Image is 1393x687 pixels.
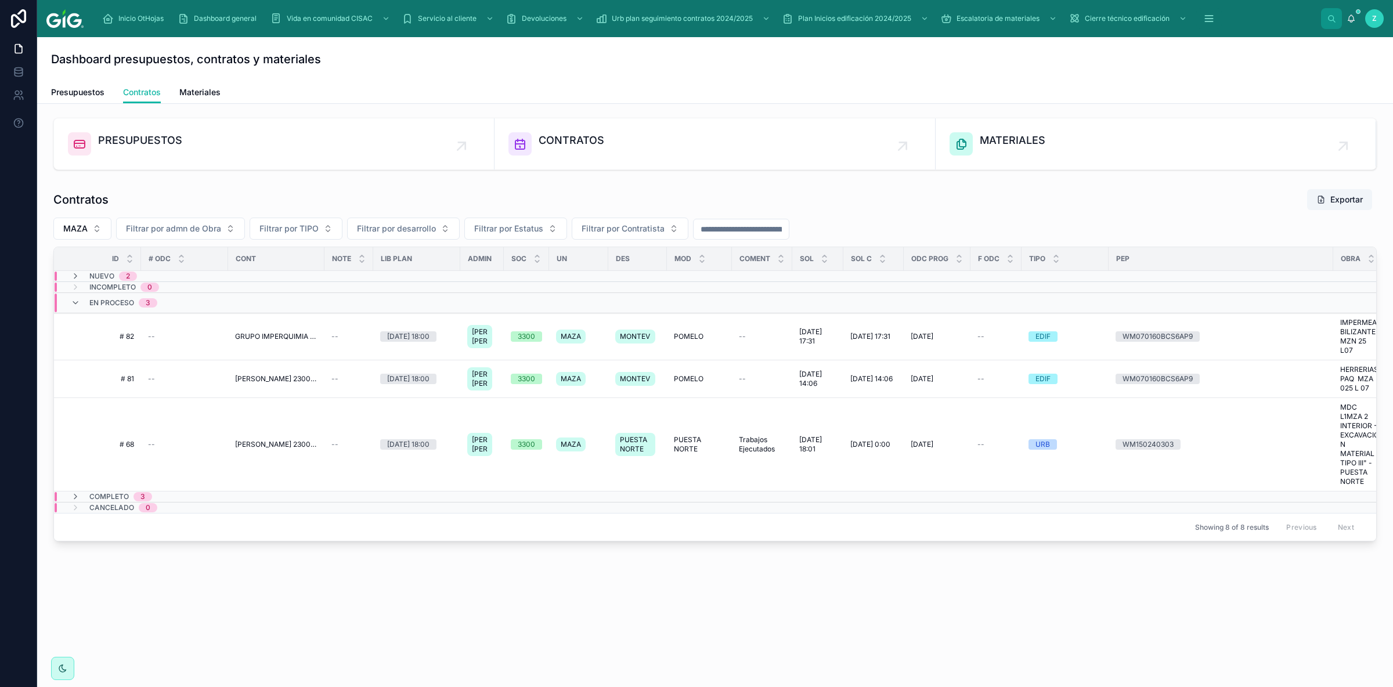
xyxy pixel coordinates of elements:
span: [DATE] 14:06 [850,374,893,384]
button: Exportar [1307,189,1372,210]
span: Vida en comunidad CISAC [287,14,373,23]
div: 0 [147,283,152,292]
span: Tipo [1029,254,1045,263]
span: Cont [236,254,256,263]
span: En proceso [89,298,134,308]
span: Devoluciones [522,14,566,23]
span: MAZA [561,374,581,384]
span: # 68 [68,440,134,449]
div: 3300 [518,331,535,342]
a: POMELO [674,374,725,384]
span: -- [977,440,984,449]
span: ODC prog [911,254,948,263]
span: Z [1372,14,1377,23]
a: -- [977,374,1015,384]
a: Presupuestos [51,82,104,105]
span: Urb plan seguimiento contratos 2024/2025 [612,14,753,23]
span: [DATE] 17:31 [850,332,890,341]
span: -- [739,374,746,384]
span: -- [331,374,338,384]
span: PEP [1116,254,1129,263]
span: [DATE] [911,332,933,341]
a: Devoluciones [502,8,590,29]
a: WM070160BCS6AP9 [1116,331,1326,342]
a: PRESUPUESTOS [54,118,495,169]
a: POMELO [674,332,725,341]
span: SOL C [851,254,872,263]
a: HERRERIAS PAQ MZA 025 L 07 [1340,365,1380,393]
div: WM070160BCS6AP9 [1123,331,1193,342]
span: [DATE] [911,374,933,384]
span: Filtrar por TIPO [259,223,319,234]
span: Cancelado [89,503,134,512]
h1: Contratos [53,191,109,208]
div: URB [1035,439,1050,450]
span: IMPERMEABILIZANTE MZN 25 L07 [1340,318,1380,355]
span: MAZA [63,223,88,234]
span: DES [616,254,630,263]
button: Select Button [572,218,688,240]
span: Obra [1341,254,1360,263]
span: -- [977,374,984,384]
span: -- [331,440,338,449]
a: 3300 [511,439,542,450]
a: MAZA [556,327,601,346]
button: Select Button [116,218,245,240]
a: [DATE] 14:06 [799,370,836,388]
button: Select Button [464,218,567,240]
img: App logo [46,9,84,28]
span: [PERSON_NAME] [PERSON_NAME] [472,435,488,454]
span: -- [148,440,155,449]
span: MOD [674,254,691,263]
div: WM150240303 [1123,439,1174,450]
a: PUESTA NORTE [674,435,725,454]
span: # ODC [149,254,171,263]
a: [DATE] 18:01 [799,435,836,454]
a: -- [331,332,366,341]
a: [DATE] 17:31 [850,332,897,341]
a: Materiales [179,82,221,105]
span: -- [148,374,155,384]
a: Dashboard general [174,8,265,29]
a: -- [331,440,366,449]
span: [PERSON_NAME] 2300002317 [235,440,317,449]
a: Vida en comunidad CISAC [267,8,396,29]
a: URB [1028,439,1102,450]
span: MONTEVERDE [620,332,651,341]
span: Coment [739,254,770,263]
a: [DATE] 18:00 [380,439,453,450]
span: [DATE] 17:31 [799,327,836,346]
span: MAZA [561,332,581,341]
a: -- [739,332,785,341]
span: Filtrar por admn de Obra [126,223,221,234]
span: Servicio al cliente [418,14,477,23]
div: 0 [146,503,150,512]
span: UN [557,254,567,263]
span: Showing 8 of 8 results [1195,523,1269,532]
a: -- [148,440,221,449]
span: # 82 [68,332,134,341]
a: WM070160BCS6AP9 [1116,374,1326,384]
a: [PERSON_NAME] 2300002411 [235,374,317,384]
span: MONTEVERDE [620,374,651,384]
a: PUESTA NORTE [615,431,660,458]
div: 3 [146,298,150,308]
span: PRESUPUESTOS [98,132,182,149]
a: EDIF [1028,374,1102,384]
div: [DATE] 18:00 [387,374,430,384]
a: [DATE] [911,374,963,384]
a: -- [977,440,1015,449]
span: Filtrar por Estatus [474,223,543,234]
div: EDIF [1035,374,1051,384]
span: -- [977,332,984,341]
div: WM070160BCS6AP9 [1123,374,1193,384]
span: Nuevo [89,272,114,281]
span: Filtrar por Contratista [582,223,665,234]
button: Select Button [347,218,460,240]
span: [DATE] [911,440,933,449]
span: Trabajos Ejecutados [739,435,785,454]
a: 3300 [511,331,542,342]
a: Inicio OtHojas [99,8,172,29]
a: -- [148,332,221,341]
a: -- [739,374,785,384]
